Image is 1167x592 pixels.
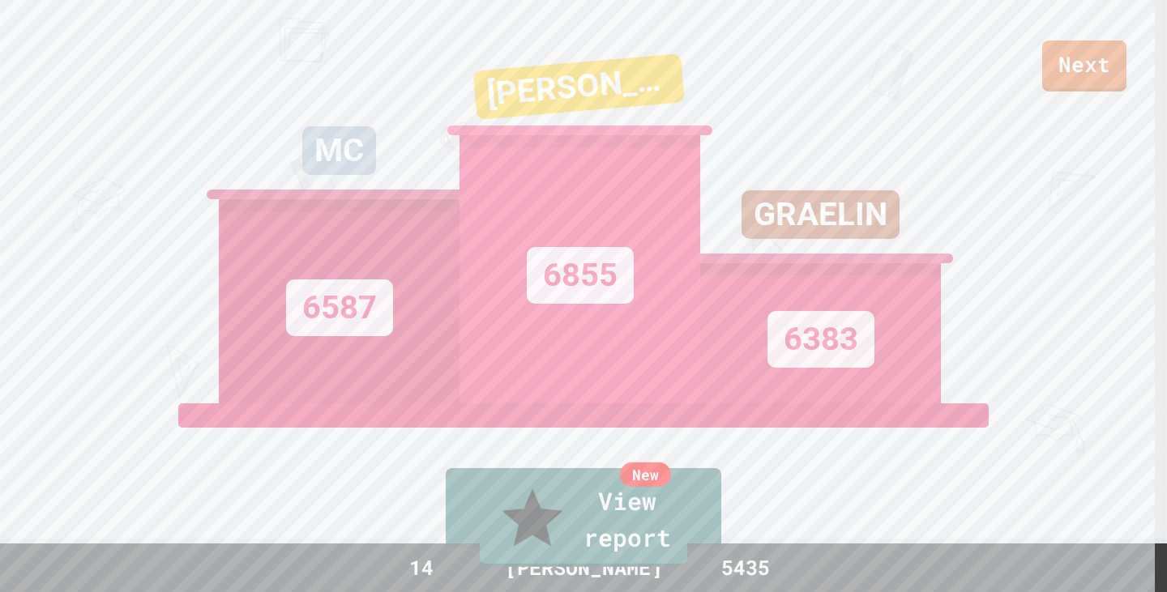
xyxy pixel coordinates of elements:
[620,462,671,487] div: New
[302,126,376,175] div: MC
[480,475,687,567] a: View report
[473,53,685,120] div: [PERSON_NAME]
[1042,40,1126,92] a: Next
[286,279,393,336] div: 6587
[742,190,900,239] div: GRAELIN
[767,311,874,368] div: 6383
[527,247,634,304] div: 6855
[446,468,721,548] a: View leaderboard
